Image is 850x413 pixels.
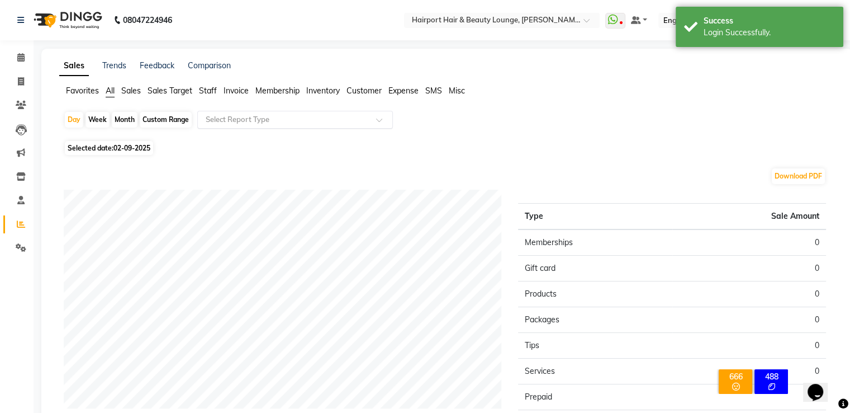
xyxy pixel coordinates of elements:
span: Sales [121,86,141,96]
span: Favorites [66,86,99,96]
span: Selected date: [65,141,153,155]
span: Membership [255,86,300,96]
span: Customer [346,86,382,96]
span: 02-09-2025 [113,144,150,152]
span: Invoice [224,86,249,96]
button: Download PDF [772,168,825,184]
div: 666 [721,372,750,382]
span: Sales Target [148,86,192,96]
span: All [106,86,115,96]
td: 0 [672,384,826,410]
td: Memberships [518,229,672,256]
span: Staff [199,86,217,96]
span: SMS [425,86,442,96]
td: 0 [672,333,826,359]
td: 0 [672,307,826,333]
iframe: chat widget [803,368,839,402]
div: Login Successfully. [704,27,835,39]
div: 488 [757,372,786,382]
a: Sales [59,56,89,76]
td: 0 [672,229,826,256]
td: Services [518,359,672,384]
th: Type [518,204,672,230]
b: 08047224946 [123,4,172,36]
a: Trends [102,60,126,71]
div: Custom Range [140,112,192,128]
span: Inventory [306,86,340,96]
td: Gift card [518,256,672,281]
td: Prepaid [518,384,672,410]
span: Misc [449,86,465,96]
td: Tips [518,333,672,359]
div: Month [112,112,137,128]
img: logo [29,4,105,36]
td: 0 [672,359,826,384]
td: 0 [672,256,826,281]
td: Products [518,281,672,307]
td: 0 [672,281,826,307]
span: Expense [388,86,419,96]
td: Packages [518,307,672,333]
a: Comparison [188,60,231,71]
div: Success [704,15,835,27]
div: Week [86,112,110,128]
th: Sale Amount [672,204,826,230]
div: Day [65,112,83,128]
a: Feedback [140,60,174,71]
